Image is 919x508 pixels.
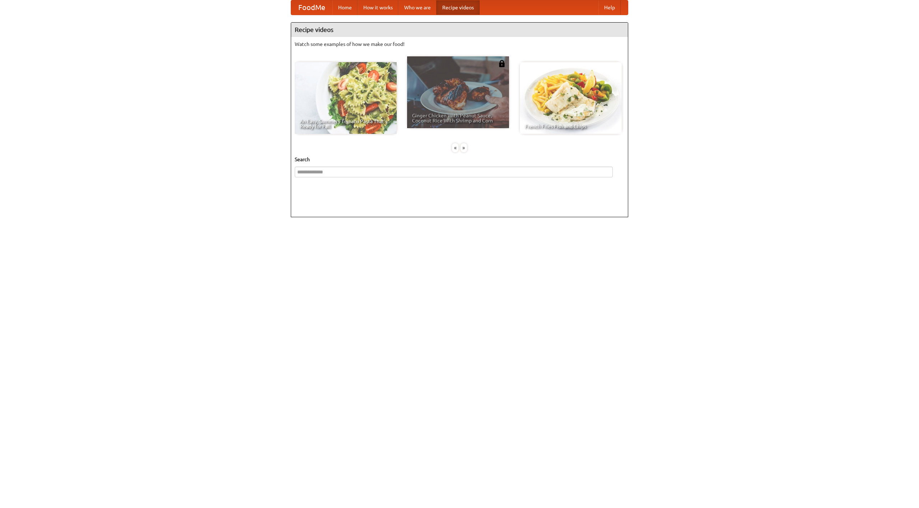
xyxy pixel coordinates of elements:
[295,41,624,48] p: Watch some examples of how we make our food!
[332,0,358,15] a: Home
[520,62,622,134] a: French Fries Fish and Chips
[291,0,332,15] a: FoodMe
[461,143,467,152] div: »
[598,0,621,15] a: Help
[452,143,458,152] div: «
[295,156,624,163] h5: Search
[525,124,617,129] span: French Fries Fish and Chips
[300,119,392,129] span: An Easy, Summery Tomato Pasta That's Ready for Fall
[358,0,398,15] a: How it works
[437,0,480,15] a: Recipe videos
[295,62,397,134] a: An Easy, Summery Tomato Pasta That's Ready for Fall
[398,0,437,15] a: Who we are
[498,60,505,67] img: 483408.png
[291,23,628,37] h4: Recipe videos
